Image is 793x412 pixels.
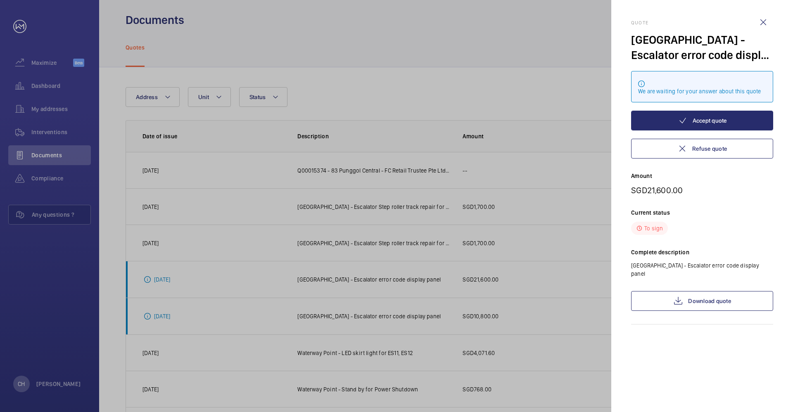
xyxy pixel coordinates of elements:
[631,248,773,256] p: Complete description
[631,172,773,180] p: Amount
[631,111,773,130] button: Accept quote
[638,87,766,95] div: We are waiting for your answer about this quote
[631,291,773,311] a: Download quote
[631,185,773,195] p: SGD21,600.00
[631,32,773,63] div: [GEOGRAPHIC_DATA] - Escalator error code display panel
[631,208,773,217] p: Current status
[631,20,773,26] h2: Quote
[631,261,773,278] p: [GEOGRAPHIC_DATA] - Escalator error code display panel
[644,224,663,232] p: To sign
[631,139,773,159] button: Refuse quote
